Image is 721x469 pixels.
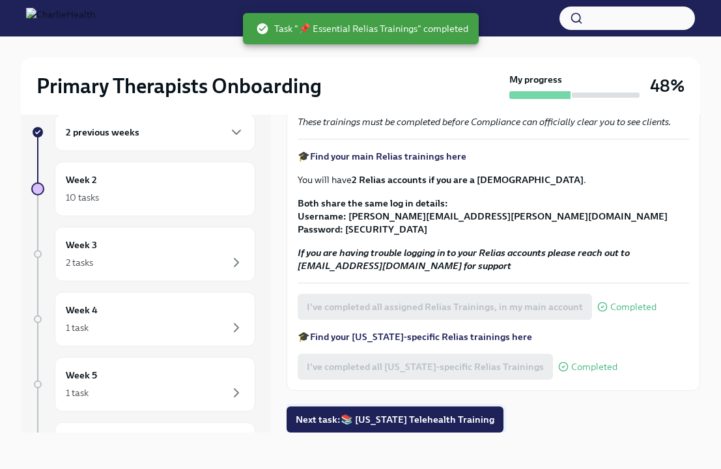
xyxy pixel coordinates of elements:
[352,174,584,186] strong: 2 Relias accounts if you are a [DEMOGRAPHIC_DATA]
[610,302,657,312] span: Completed
[296,413,494,426] span: Next task : 📚 [US_STATE] Telehealth Training
[31,292,255,347] a: Week 41 task
[66,256,93,269] div: 2 tasks
[298,173,689,186] p: You will have .
[509,73,562,86] strong: My progress
[36,73,322,99] h2: Primary Therapists Onboarding
[650,74,685,98] h3: 48%
[66,368,97,382] h6: Week 5
[31,162,255,216] a: Week 210 tasks
[66,125,139,139] h6: 2 previous weeks
[66,191,99,204] div: 10 tasks
[55,113,255,151] div: 2 previous weeks
[26,8,95,29] img: CharlieHealth
[287,406,503,433] button: Next task:📚 [US_STATE] Telehealth Training
[31,227,255,281] a: Week 32 tasks
[571,362,617,372] span: Completed
[310,150,466,162] a: Find your main Relias trainings here
[298,330,689,343] p: 🎓
[298,247,630,272] strong: If you are having trouble logging in to your Relias accounts please reach out to [EMAIL_ADDRESS][...
[31,357,255,412] a: Week 51 task
[298,197,668,235] strong: Both share the same log in details: Username: [PERSON_NAME][EMAIL_ADDRESS][PERSON_NAME][DOMAIN_NA...
[310,331,532,343] a: Find your [US_STATE]-specific Relias trainings here
[298,116,671,128] em: These trainings must be completed before Compliance can officially clear you to see clients.
[66,173,97,187] h6: Week 2
[66,321,89,334] div: 1 task
[298,150,689,163] p: 🎓
[66,303,98,317] h6: Week 4
[66,238,97,252] h6: Week 3
[66,386,89,399] div: 1 task
[256,22,468,35] span: Task "📌 Essential Relias Trainings" completed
